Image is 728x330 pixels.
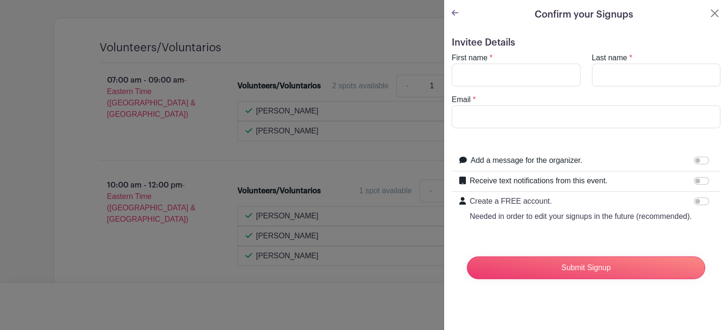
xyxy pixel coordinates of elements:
h5: Confirm your Signups [535,8,633,22]
h5: Invitee Details [452,37,720,48]
p: Create a FREE account. [470,196,692,207]
label: Email [452,94,471,105]
button: Close [709,8,720,19]
label: First name [452,52,488,64]
input: Submit Signup [467,256,705,279]
label: Receive text notifications from this event. [470,175,608,187]
label: Add a message for the organizer. [471,155,582,166]
p: Needed in order to edit your signups in the future (recommended). [470,211,692,222]
label: Last name [592,52,628,64]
